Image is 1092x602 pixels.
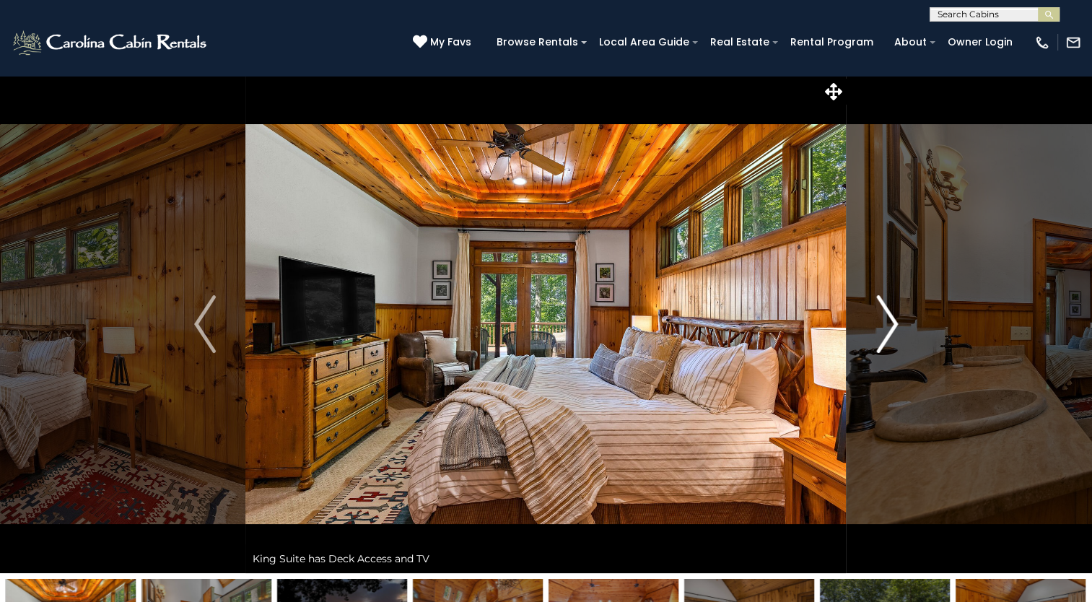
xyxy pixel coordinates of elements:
[703,31,777,53] a: Real Estate
[165,75,245,573] button: Previous
[11,28,211,57] img: White-1-2.png
[1065,35,1081,51] img: mail-regular-white.png
[847,75,927,573] button: Next
[1034,35,1050,51] img: phone-regular-white.png
[194,295,216,353] img: arrow
[489,31,585,53] a: Browse Rentals
[887,31,934,53] a: About
[245,544,846,573] div: King Suite has Deck Access and TV
[592,31,696,53] a: Local Area Guide
[430,35,471,50] span: My Favs
[783,31,881,53] a: Rental Program
[940,31,1020,53] a: Owner Login
[876,295,898,353] img: arrow
[413,35,475,51] a: My Favs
